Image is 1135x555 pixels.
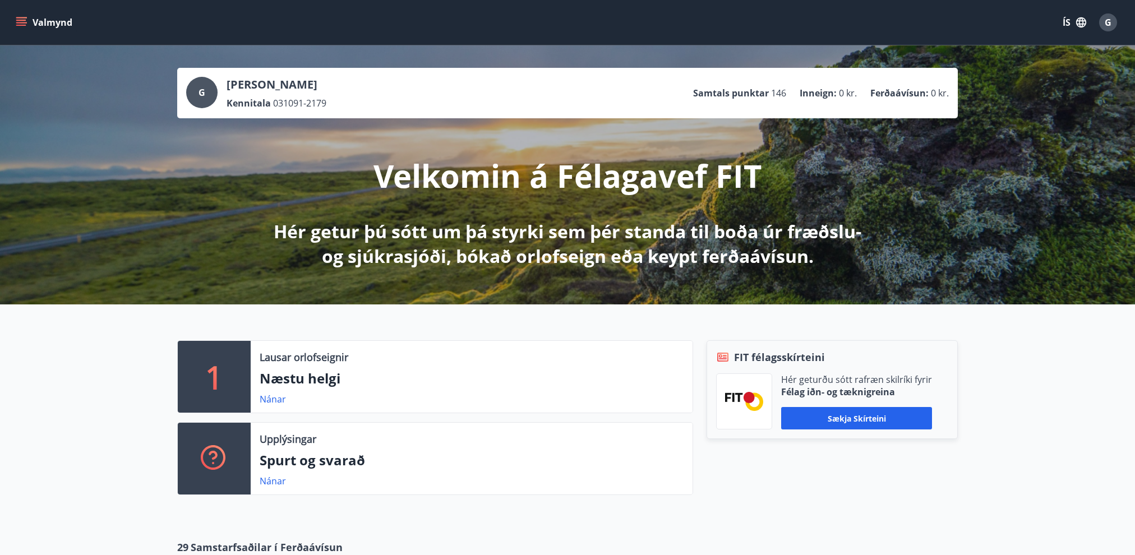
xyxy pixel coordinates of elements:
p: Spurt og svarað [260,451,684,470]
p: Upplýsingar [260,432,316,446]
p: Félag iðn- og tæknigreina [781,386,932,398]
button: G [1095,9,1122,36]
button: ÍS [1056,12,1092,33]
a: Nánar [260,393,286,405]
p: Ferðaávísun : [870,87,929,99]
span: 0 kr. [839,87,857,99]
p: 1 [205,355,223,398]
p: Velkomin á Félagavef FIT [373,154,762,197]
p: Næstu helgi [260,369,684,388]
span: FIT félagsskírteini [734,350,825,364]
span: 0 kr. [931,87,949,99]
p: [PERSON_NAME] [227,77,326,92]
p: Hér getur þú sótt um þá styrki sem þér standa til boða úr fræðslu- og sjúkrasjóði, bókað orlofsei... [271,219,864,269]
p: Kennitala [227,97,271,109]
span: 031091-2179 [273,97,326,109]
a: Nánar [260,475,286,487]
p: Samtals punktar [693,87,769,99]
p: Inneign : [800,87,837,99]
span: G [1105,16,1111,29]
span: Samstarfsaðilar í Ferðaávísun [191,540,343,554]
span: 146 [771,87,786,99]
span: G [199,86,205,99]
button: menu [13,12,77,33]
span: 29 [177,540,188,554]
button: Sækja skírteini [781,407,932,429]
img: FPQVkF9lTnNbbaRSFyT17YYeljoOGk5m51IhT0bO.png [725,392,763,410]
p: Hér geturðu sótt rafræn skilríki fyrir [781,373,932,386]
p: Lausar orlofseignir [260,350,348,364]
